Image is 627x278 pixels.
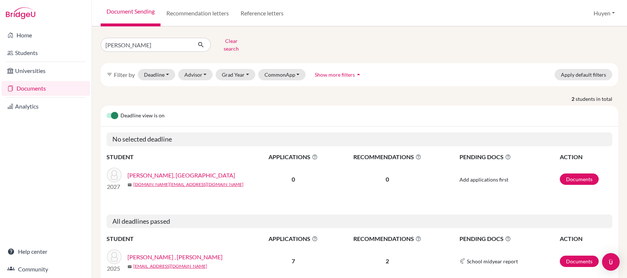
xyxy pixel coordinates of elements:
[460,176,508,183] span: Add applications first
[333,175,442,184] p: 0
[309,69,368,80] button: Show more filtersarrow_drop_up
[138,69,175,80] button: Deadline
[216,69,255,80] button: Grad Year
[559,152,612,162] th: ACTION
[107,234,253,244] th: STUDENT
[133,263,207,270] a: [EMAIL_ADDRESS][DOMAIN_NAME]
[178,69,213,80] button: Advisor
[6,7,35,19] img: Bridge-U
[355,71,362,78] i: arrow_drop_up
[333,257,442,266] p: 2
[254,234,332,243] span: APPLICATIONS
[590,6,618,20] button: Huyen
[1,81,90,96] a: Documents
[107,152,253,162] th: STUDENT
[560,173,599,185] a: Documents
[1,262,90,277] a: Community
[258,69,306,80] button: CommonApp
[292,257,295,264] b: 7
[1,63,90,78] a: Universities
[576,95,618,103] span: students in total
[101,38,192,52] input: Find student by name...
[127,264,132,269] span: mail
[460,258,465,264] img: Common App logo
[107,132,612,146] h5: No selected deadline
[560,256,599,267] a: Documents
[1,28,90,43] a: Home
[107,264,122,273] p: 2025
[107,249,122,264] img: Đoàn Đức , Manh
[333,153,442,161] span: RECOMMENDATIONS
[572,95,576,103] strong: 2
[114,71,135,78] span: Filter by
[107,215,612,228] h5: All deadlines passed
[315,72,355,78] span: Show more filters
[333,234,442,243] span: RECOMMENDATIONS
[1,45,90,60] a: Students
[254,153,332,161] span: APPLICATIONS
[1,244,90,259] a: Help center
[127,253,223,261] a: [PERSON_NAME] , [PERSON_NAME]
[120,111,165,120] span: Deadline view is on
[107,72,112,77] i: filter_list
[460,234,559,243] span: PENDING DOCS
[127,183,132,187] span: mail
[107,168,122,182] img: Đinh Mạnh, Đức
[559,234,612,244] th: ACTION
[1,99,90,114] a: Analytics
[127,171,235,180] a: [PERSON_NAME], [GEOGRAPHIC_DATA]
[467,257,518,265] span: School midyear report
[460,153,559,161] span: PENDING DOCS
[107,182,122,191] p: 2027
[555,69,612,80] button: Apply default filters
[133,181,244,188] a: [DOMAIN_NAME][EMAIL_ADDRESS][DOMAIN_NAME]
[211,35,252,54] button: Clear search
[602,253,620,271] div: Open Intercom Messenger
[292,176,295,183] b: 0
